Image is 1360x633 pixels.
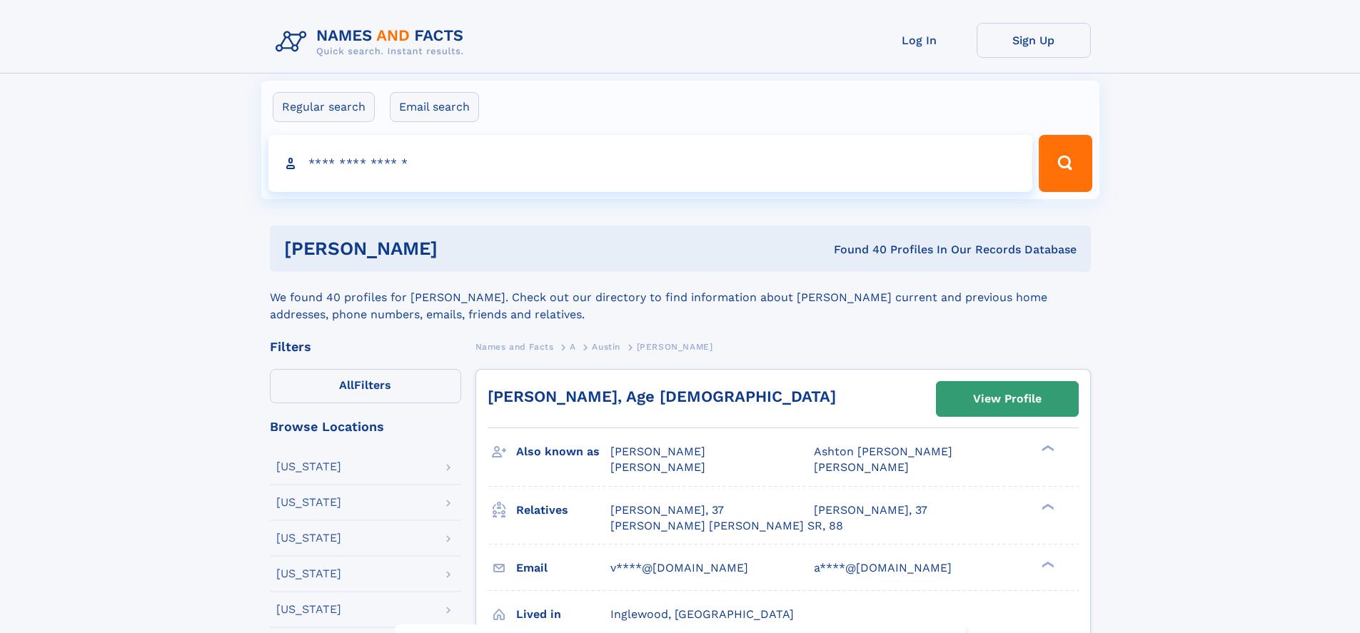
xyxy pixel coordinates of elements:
[276,497,341,508] div: [US_STATE]
[516,498,610,522] h3: Relatives
[973,383,1042,415] div: View Profile
[570,338,576,355] a: A
[814,445,952,458] span: Ashton [PERSON_NAME]
[862,23,977,58] a: Log In
[610,518,843,534] a: [PERSON_NAME] [PERSON_NAME] SR, 88
[592,342,620,352] span: Austin
[1038,502,1055,511] div: ❯
[610,607,794,621] span: Inglewood, [GEOGRAPHIC_DATA]
[268,135,1033,192] input: search input
[270,23,475,61] img: Logo Names and Facts
[637,342,713,352] span: [PERSON_NAME]
[635,242,1077,258] div: Found 40 Profiles In Our Records Database
[592,338,620,355] a: Austin
[284,240,636,258] h1: [PERSON_NAME]
[270,420,461,433] div: Browse Locations
[610,460,705,474] span: [PERSON_NAME]
[610,502,724,518] a: [PERSON_NAME], 37
[276,604,341,615] div: [US_STATE]
[570,342,576,352] span: A
[516,602,610,627] h3: Lived in
[1038,559,1055,569] div: ❯
[339,378,354,392] span: All
[488,388,836,405] a: [PERSON_NAME], Age [DEMOGRAPHIC_DATA]
[273,92,375,122] label: Regular search
[977,23,1091,58] a: Sign Up
[516,556,610,580] h3: Email
[814,460,909,474] span: [PERSON_NAME]
[270,272,1091,323] div: We found 40 profiles for [PERSON_NAME]. Check out our directory to find information about [PERSON...
[276,461,341,472] div: [US_STATE]
[1039,135,1092,192] button: Search Button
[937,382,1078,416] a: View Profile
[276,532,341,544] div: [US_STATE]
[475,338,554,355] a: Names and Facts
[390,92,479,122] label: Email search
[270,369,461,403] label: Filters
[814,502,927,518] a: [PERSON_NAME], 37
[1038,444,1055,453] div: ❯
[610,445,705,458] span: [PERSON_NAME]
[276,568,341,579] div: [US_STATE]
[270,340,461,353] div: Filters
[516,440,610,464] h3: Also known as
